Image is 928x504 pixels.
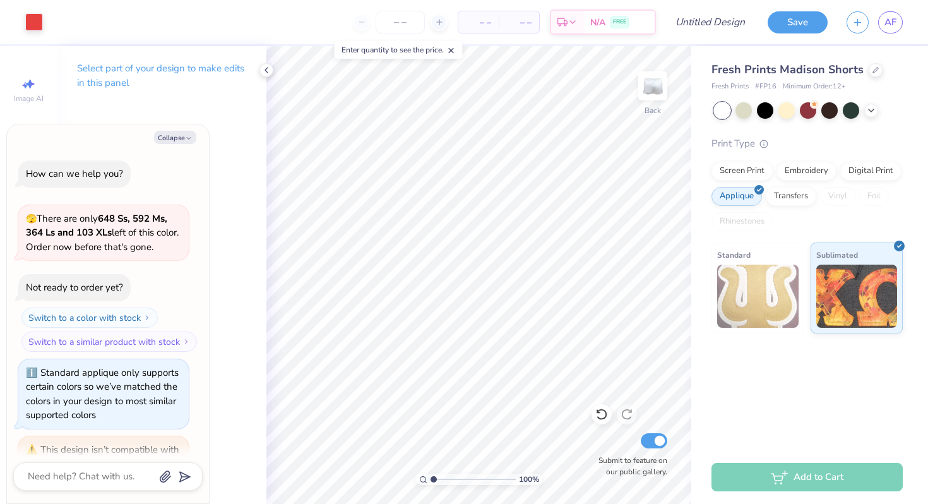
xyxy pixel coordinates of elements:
[859,187,889,206] div: Foil
[77,61,246,90] p: Select part of your design to make edits in this panel
[645,105,661,116] div: Back
[26,281,123,294] div: Not ready to order yet?
[776,162,836,181] div: Embroidery
[21,308,158,328] button: Switch to a color with stock
[711,81,749,92] span: Fresh Prints
[26,212,179,253] span: There are only left of this color. Order now before that's gone.
[154,131,196,144] button: Collapse
[755,81,776,92] span: # FP16
[766,187,816,206] div: Transfers
[14,93,44,104] span: Image AI
[711,162,773,181] div: Screen Print
[26,443,179,484] div: This design isn’t compatible with standard applique. Please choose a print type that it supports.
[711,136,903,151] div: Print Type
[783,81,846,92] span: Minimum Order: 12 +
[717,248,751,261] span: Standard
[711,212,773,231] div: Rhinestones
[26,167,123,180] div: How can we help you?
[182,338,190,345] img: Switch to a similar product with stock
[376,11,425,33] input: – –
[519,474,539,485] span: 100 %
[768,11,828,33] button: Save
[613,18,626,27] span: FREE
[26,213,37,225] span: 🫣
[840,162,901,181] div: Digital Print
[640,73,665,99] img: Back
[506,16,532,29] span: – –
[884,15,896,30] span: AF
[816,248,858,261] span: Sublimated
[878,11,903,33] a: AF
[592,455,667,477] label: Submit to feature on our public gallery.
[26,366,179,422] div: Standard applique only supports certain colors so we’ve matched the colors in your design to most...
[590,16,605,29] span: N/A
[717,265,799,328] img: Standard
[143,314,151,321] img: Switch to a color with stock
[466,16,491,29] span: – –
[820,187,855,206] div: Vinyl
[665,9,758,35] input: Untitled Design
[21,332,197,352] button: Switch to a similar product with stock
[711,187,762,206] div: Applique
[335,41,463,59] div: Enter quantity to see the price.
[816,265,898,328] img: Sublimated
[711,62,864,77] span: Fresh Prints Madison Shorts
